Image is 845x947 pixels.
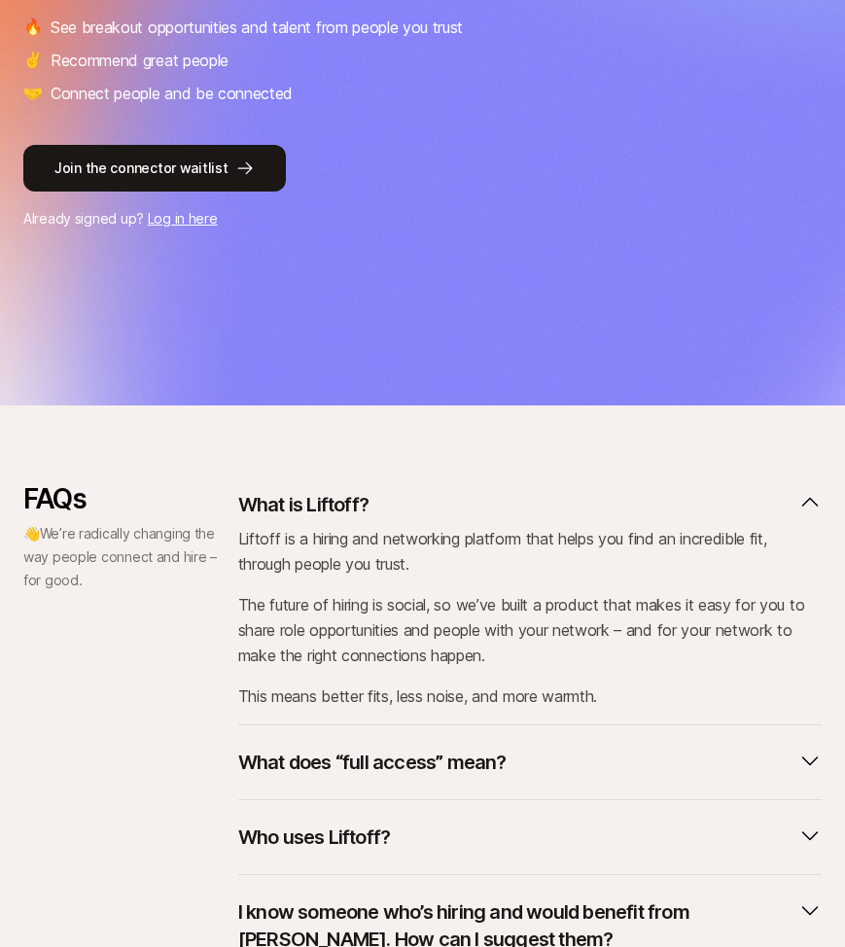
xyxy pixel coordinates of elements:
p: This means better fits, less noise, and more warmth. [238,684,822,709]
a: Log in here [148,210,218,227]
p: FAQs [23,483,223,514]
p: Already signed up? [23,207,822,230]
span: ✌️ [23,48,43,73]
button: Who uses Liftoff? [238,816,822,859]
p: 👋 [23,522,223,592]
p: Who uses Liftoff? [238,824,390,851]
button: What does “full access” mean? [238,741,822,784]
p: Recommend great people [51,48,229,73]
span: 🤝 [23,81,43,106]
p: Liftoff is a hiring and networking platform that helps you find an incredible fit, through people... [238,526,822,577]
p: What does “full access” mean? [238,749,507,776]
p: See breakout opportunities and talent from people you trust [51,15,463,40]
p: Connect people and be connected [51,81,293,106]
button: Join the connector waitlist [23,145,286,192]
button: What is Liftoff? [238,483,822,526]
a: Join the connector waitlist [23,145,822,192]
span: 🔥 [23,15,43,40]
p: What is Liftoff? [238,491,369,518]
div: What is Liftoff? [238,526,822,709]
span: We’re radically changing the way people connect and hire – for good. [23,525,217,588]
p: The future of hiring is social, so we’ve built a product that makes it easy for you to share role... [238,592,822,668]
